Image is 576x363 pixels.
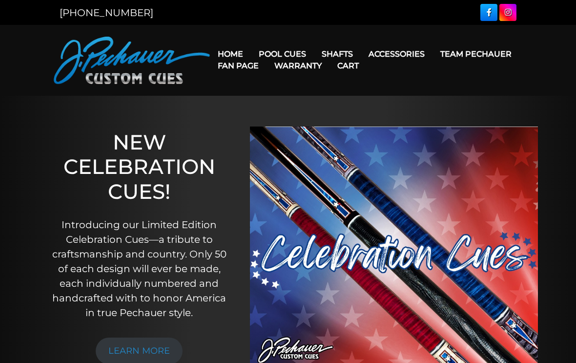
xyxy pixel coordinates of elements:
[210,42,251,66] a: Home
[48,217,230,320] p: Introducing our Limited Edition Celebration Cues—a tribute to craftsmanship and country. Only 50 ...
[251,42,314,66] a: Pool Cues
[60,7,153,19] a: [PHONE_NUMBER]
[432,42,519,66] a: Team Pechauer
[54,37,210,84] img: Pechauer Custom Cues
[314,42,361,66] a: Shafts
[361,42,432,66] a: Accessories
[329,53,367,78] a: Cart
[210,53,267,78] a: Fan Page
[48,130,230,204] h1: NEW CELEBRATION CUES!
[267,53,329,78] a: Warranty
